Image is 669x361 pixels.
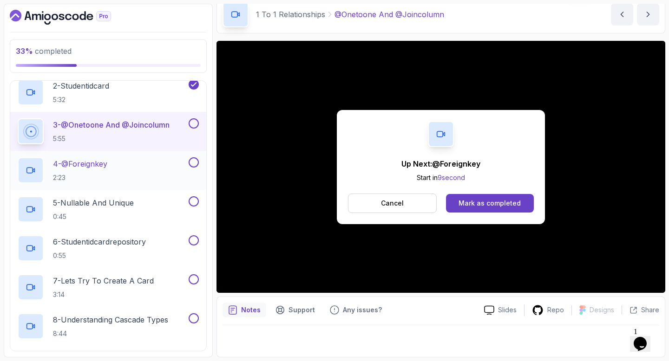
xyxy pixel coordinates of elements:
[53,134,170,143] p: 5:55
[641,305,659,315] p: Share
[438,174,465,181] span: 9 second
[53,236,146,247] p: 6 - Studentidcardrepository
[401,158,480,169] p: Up Next: @Foreignkey
[525,304,571,316] a: Repo
[18,79,199,105] button: 2-Studentidcard5:32
[53,290,154,299] p: 3:14
[334,9,444,20] p: @Onetoone And @Joincolumn
[53,275,154,286] p: 7 - Lets Try To Create A Card
[324,303,387,317] button: Feedback button
[16,46,72,56] span: completed
[53,314,168,325] p: 8 - Understanding Cascade Types
[547,305,564,315] p: Repo
[53,329,168,338] p: 8:44
[18,313,199,339] button: 8-Understanding Cascade Types8:44
[343,305,382,315] p: Any issues?
[630,324,660,352] iframe: chat widget
[18,235,199,261] button: 6-Studentidcardrepository0:55
[53,158,107,169] p: 4 - @Foreignkey
[18,274,199,300] button: 7-Lets Try To Create A Card3:14
[18,196,199,222] button: 5-Nullable And Unique0:45
[53,95,109,104] p: 5:32
[53,119,170,130] p: 3 - @Onetoone And @Joincolumn
[289,305,315,315] p: Support
[10,10,132,25] a: Dashboard
[53,251,146,260] p: 0:55
[256,9,325,20] p: 1 To 1 Relationships
[216,41,665,293] iframe: 3 - @OneToOne and @JoinColumn
[637,3,659,26] button: next content
[446,194,534,213] button: Mark as completed
[53,197,134,208] p: 5 - Nullable And Unique
[611,3,633,26] button: previous content
[381,199,404,208] p: Cancel
[18,157,199,183] button: 4-@Foreignkey2:23
[270,303,321,317] button: Support button
[477,305,524,315] a: Slides
[348,193,437,213] button: Cancel
[401,173,480,182] p: Start in
[53,212,134,221] p: 0:45
[53,173,107,182] p: 2:23
[590,305,614,315] p: Designs
[241,305,261,315] p: Notes
[53,80,109,91] p: 2 - Studentidcard
[459,199,521,208] div: Mark as completed
[18,118,199,144] button: 3-@Onetoone And @Joincolumn5:55
[16,46,33,56] span: 33 %
[223,303,266,317] button: notes button
[498,305,517,315] p: Slides
[622,305,659,315] button: Share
